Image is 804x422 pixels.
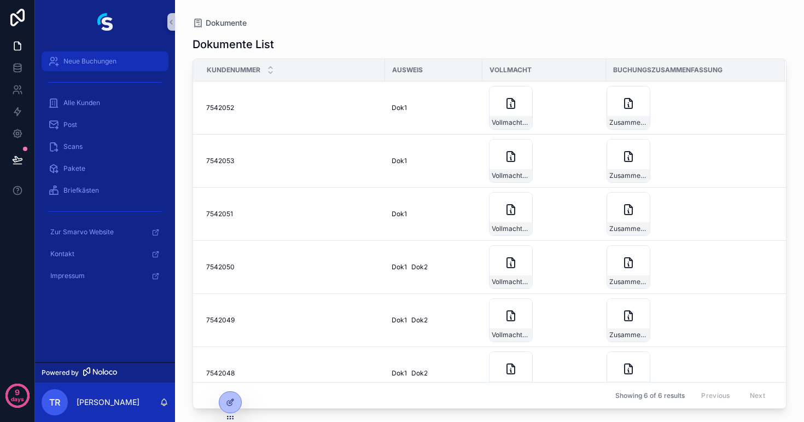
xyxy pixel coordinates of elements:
a: 7542051 [206,210,378,218]
span: Vollmacht-2025-09-16 [492,331,530,339]
span: Dok1 [392,316,407,325]
span: Briefkästen [63,186,99,195]
a: Zusammenfassung-2025-09-16 [607,139,772,183]
span: 7542050 [206,263,235,271]
a: Dok1Dok2 [392,316,476,325]
span: 7542049 [206,316,235,325]
span: Dok2 [411,369,428,378]
span: Alle Kunden [63,99,100,107]
span: Dok1 [392,369,407,378]
span: Vollmacht-2025-09-16 [492,118,530,127]
span: Pakete [63,164,85,173]
a: Impressum [42,266,168,286]
span: 7542048 [206,369,235,378]
a: Vollmacht-2025-09-16 [489,298,599,342]
span: Vollmacht [490,66,532,74]
span: Dok1 [392,157,407,165]
a: 7542053 [206,157,378,165]
span: Vollmacht-2025-09-16 [492,224,530,233]
span: Neue Buchungen [63,57,116,66]
span: Vollmacht-2025-09-16 [492,171,530,180]
span: Zusammenfassung-2025-09-16 [609,171,648,180]
a: Zusammenfassung-2025-09-16 [607,192,772,236]
a: Zusammenfassung-2025-09-16 [607,245,772,289]
span: Scans [63,142,83,151]
a: 7542050 [206,263,378,271]
a: 7542052 [206,103,378,112]
a: Dokumente [193,18,247,28]
a: Zusammenfassung-2025-09-15 [607,351,772,395]
a: Dok1Dok2 [392,263,476,271]
a: Vollmacht-2025-09-15 [489,351,599,395]
a: Dok1Dok2 [392,369,476,378]
a: Powered by [35,362,175,383]
span: 7542052 [206,103,234,112]
a: Vollmacht-2025-09-16 [489,192,599,236]
span: Showing 6 of 6 results [615,391,685,400]
a: Vollmacht-2025-09-16 [489,86,599,130]
span: Dok1 [392,263,407,271]
a: 7542049 [206,316,378,325]
a: Dok1 [392,157,476,165]
h1: Dokumente List [193,37,274,52]
span: Buchungszusammenfassung [613,66,723,74]
span: Zusammenfassung-2025-09-16 [609,224,648,233]
span: Dok2 [411,316,428,325]
a: Vollmacht-2025-09-16 [489,245,599,289]
span: Zusammenfassung-2025-09-16 [609,118,648,127]
span: Zusammenfassung-2025-09-16 [609,331,648,339]
a: Briefkästen [42,181,168,200]
span: Kundenummer [207,66,260,74]
span: Kontakt [50,250,74,258]
span: 7542051 [206,210,233,218]
a: Pakete [42,159,168,178]
span: Vollmacht-2025-09-16 [492,278,530,286]
a: Dok1 [392,103,476,112]
a: Scans [42,137,168,157]
span: Dok1 [392,210,407,218]
a: Zusammenfassung-2025-09-16 [607,86,772,130]
a: Zusammenfassung-2025-09-16 [607,298,772,342]
span: Post [63,120,77,129]
p: 9 [15,387,20,398]
span: Dokumente [206,18,247,28]
a: Vollmacht-2025-09-16 [489,139,599,183]
p: days [11,391,24,407]
div: scrollable content [35,44,175,300]
a: Neue Buchungen [42,51,168,71]
a: Post [42,115,168,135]
a: 7542048 [206,369,378,378]
a: Dok1 [392,210,476,218]
img: App logo [97,13,113,31]
span: Dok2 [411,263,428,271]
span: Ausweis [392,66,423,74]
span: Dok1 [392,103,407,112]
span: Impressum [50,271,85,280]
a: Zur Smarvo Website [42,222,168,242]
a: Alle Kunden [42,93,168,113]
span: Zusammenfassung-2025-09-16 [609,278,648,286]
a: Kontakt [42,244,168,264]
span: TR [49,396,60,409]
span: Powered by [42,368,79,377]
span: 7542053 [206,157,234,165]
span: Zur Smarvo Website [50,228,114,236]
p: [PERSON_NAME] [77,397,139,408]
